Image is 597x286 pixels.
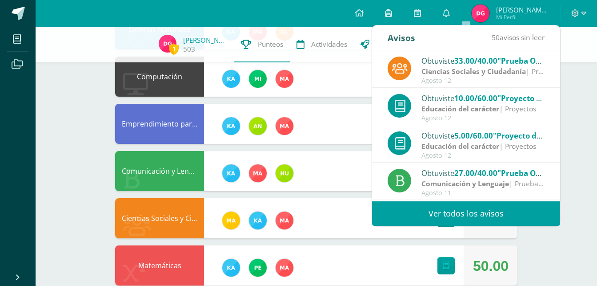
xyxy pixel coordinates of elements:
div: Matemáticas [115,245,204,286]
strong: Comunicación y Lenguaje [421,179,509,188]
strong: Ciencias Sociales y Ciudadanía [421,66,526,76]
img: e4cb9b8ab3809f62af4e231f190f7a92.png [276,164,293,182]
div: 50.00 [473,246,509,286]
a: [PERSON_NAME] [183,36,228,45]
div: | Proyectos [421,141,545,151]
span: [PERSON_NAME] [PERSON_NAME] [496,5,549,14]
div: Agosto 11 [421,189,545,197]
span: "Proyecto de unidad" [493,131,573,141]
img: 11a70570b33d653b35fbbd11dfde3caa.png [222,164,240,182]
img: 11a70570b33d653b35fbbd11dfde3caa.png [222,259,240,277]
span: 27.00/40.00 [454,168,497,178]
span: "Prueba Objetiva" [497,56,565,66]
div: Comunicación y Lenguaje [115,151,204,191]
img: d99bc8e866746b2ce8f8b5639e565ecd.png [222,212,240,229]
span: 33.00/40.00 [454,56,497,66]
span: 50 [492,33,500,42]
span: "Proyecto de unidad" [497,93,577,103]
div: Obtuviste en [421,130,545,141]
div: Avisos [388,25,415,50]
img: 2fed5c3f2027da04ec866e2a5436f393.png [249,164,267,182]
img: 3b3382b3b9de8ce1c22683736b82b523.png [249,259,267,277]
div: Emprendimiento para la Productividad [115,104,204,144]
div: Obtuviste en [421,167,545,179]
img: 2fed5c3f2027da04ec866e2a5436f393.png [276,117,293,135]
img: c0bc5b3ae419b3647d5e54388e607386.png [249,70,267,88]
div: Obtuviste en [421,55,545,66]
img: 7af9f3c8c339299f99af3cec3dfa4272.png [159,35,176,53]
div: | Prueba Objetiva [421,179,545,189]
span: Actividades [311,40,347,49]
div: | Prueba Objetiva [421,66,545,77]
img: 2fed5c3f2027da04ec866e2a5436f393.png [276,70,293,88]
img: 11a70570b33d653b35fbbd11dfde3caa.png [222,117,240,135]
div: Agosto 12 [421,152,545,159]
div: Agosto 12 [421,77,545,85]
a: Trayectoria [354,27,418,62]
div: Agosto 12 [421,114,545,122]
span: 1 [169,43,179,54]
div: | Proyectos [421,104,545,114]
img: 2fed5c3f2027da04ec866e2a5436f393.png [276,212,293,229]
a: Punteos [234,27,290,62]
span: 10.00/60.00 [454,93,497,103]
span: Punteos [258,40,283,49]
span: 5.00/60.00 [454,131,493,141]
div: Ciencias Sociales y Ciudadanía [115,198,204,238]
img: 51c9151a63d77c0d465fd617935f6a90.png [249,117,267,135]
span: "Prueba Objetiva" [497,168,565,178]
strong: Educación del carácter [421,104,499,114]
div: Computación [115,57,204,97]
a: Actividades [290,27,354,62]
img: 11a70570b33d653b35fbbd11dfde3caa.png [249,212,267,229]
a: Ver todos los avisos [372,201,560,226]
strong: Educación del carácter [421,141,499,151]
span: Mi Perfil [496,13,549,21]
img: 7af9f3c8c339299f99af3cec3dfa4272.png [472,4,489,22]
div: Obtuviste en [421,92,545,104]
img: 2fed5c3f2027da04ec866e2a5436f393.png [276,259,293,277]
a: 503 [183,45,195,54]
span: avisos sin leer [492,33,545,42]
img: 11a70570b33d653b35fbbd11dfde3caa.png [222,70,240,88]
